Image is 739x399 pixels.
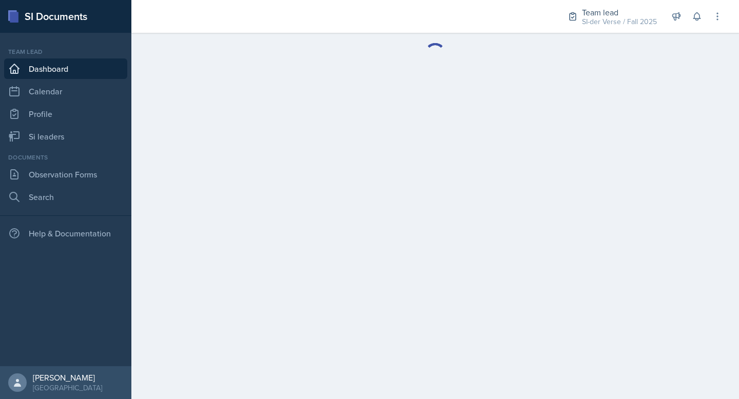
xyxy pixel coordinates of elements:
div: [GEOGRAPHIC_DATA] [33,383,102,393]
a: Dashboard [4,58,127,79]
a: Observation Forms [4,164,127,185]
div: [PERSON_NAME] [33,372,102,383]
div: Documents [4,153,127,162]
div: Team lead [582,6,657,18]
div: Team lead [4,47,127,56]
a: Search [4,187,127,207]
a: Calendar [4,81,127,102]
a: Si leaders [4,126,127,147]
div: Help & Documentation [4,223,127,244]
div: SI-der Verse / Fall 2025 [582,16,657,27]
a: Profile [4,104,127,124]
